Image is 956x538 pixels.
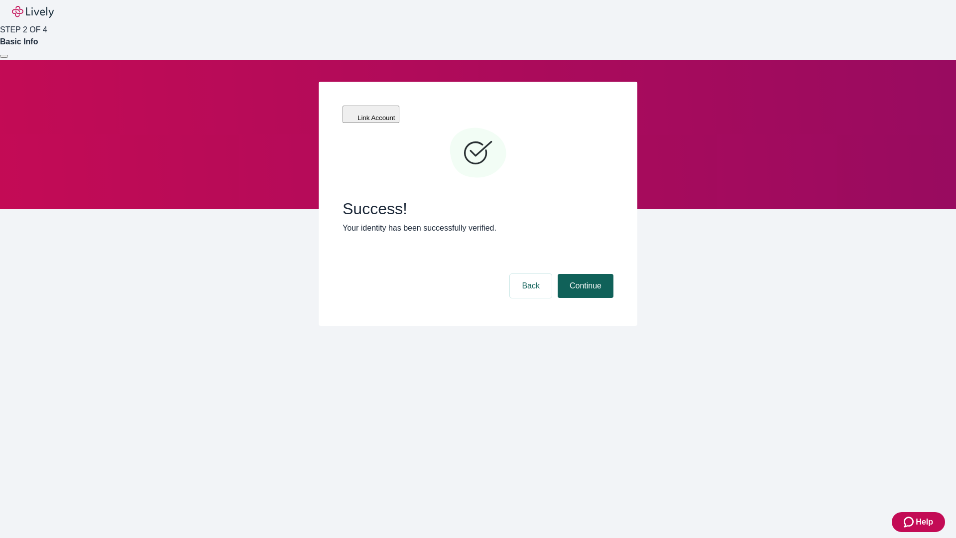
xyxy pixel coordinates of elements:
button: Continue [558,274,613,298]
img: Lively [12,6,54,18]
button: Link Account [343,106,399,123]
span: Success! [343,199,613,218]
button: Zendesk support iconHelp [892,512,945,532]
svg: Zendesk support icon [904,516,916,528]
span: Help [916,516,933,528]
svg: Checkmark icon [448,124,508,183]
button: Back [510,274,552,298]
p: Your identity has been successfully verified. [343,222,613,234]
